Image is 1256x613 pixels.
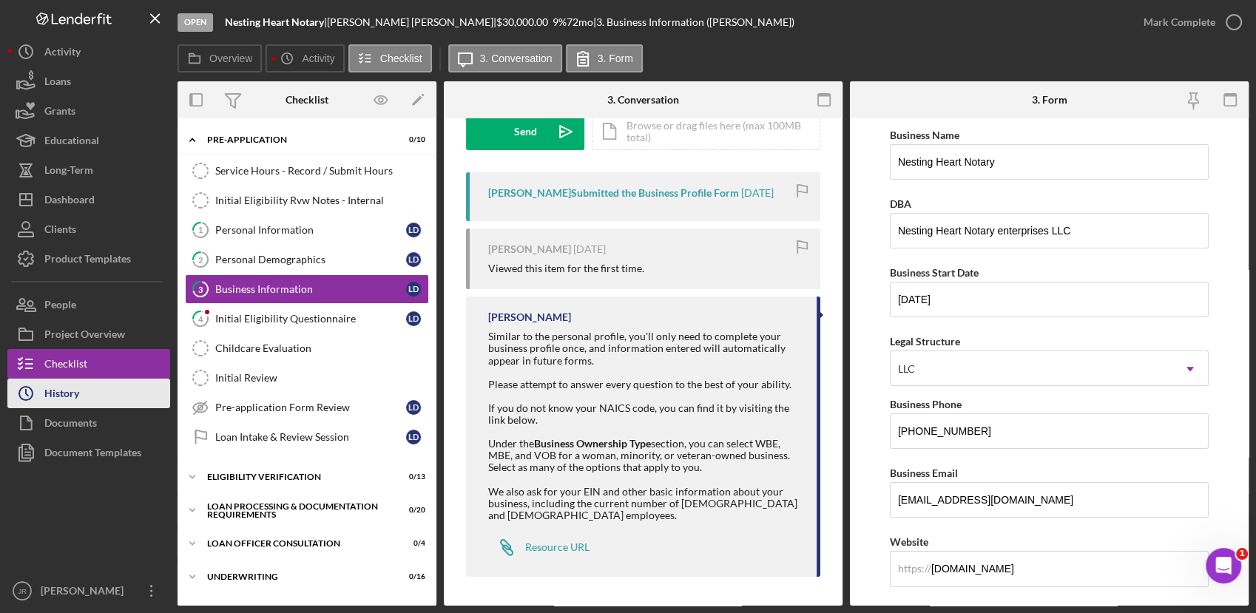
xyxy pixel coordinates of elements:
[488,331,802,390] div: Similar to the personal profile, you'll only need to complete your business profile once, and inf...
[327,16,496,28] div: [PERSON_NAME] [PERSON_NAME] |
[1032,94,1067,106] div: 3. Form
[525,541,590,553] div: Resource URL
[406,252,421,267] div: L D
[198,314,203,323] tspan: 4
[18,587,27,595] text: JR
[898,363,915,375] div: LLC
[178,44,262,72] button: Overview
[44,185,95,218] div: Dashboard
[399,135,425,144] div: 0 / 10
[406,400,421,415] div: L D
[7,576,170,606] button: JR[PERSON_NAME]
[1236,548,1248,560] span: 1
[44,349,87,382] div: Checklist
[890,197,911,210] label: DBA
[215,342,428,354] div: Childcare Evaluation
[44,290,76,323] div: People
[496,16,553,28] div: $30,000.00
[44,37,81,70] div: Activity
[215,372,428,384] div: Initial Review
[207,539,388,548] div: Loan Officer Consultation
[44,67,71,100] div: Loans
[514,113,537,150] div: Send
[1206,548,1241,583] iframe: Intercom live chat
[890,467,958,479] label: Business Email
[898,563,931,575] div: https://
[185,215,429,245] a: 1Personal InformationLD
[7,37,170,67] button: Activity
[185,186,429,215] a: Initial Eligibility Rvw Notes - Internal
[44,438,141,471] div: Document Templates
[185,304,429,333] a: 4Initial Eligibility QuestionnaireLD
[488,243,571,255] div: [PERSON_NAME]
[1129,7,1249,37] button: Mark Complete
[215,431,406,443] div: Loan Intake & Review Session
[7,96,170,126] button: Grants
[185,422,429,452] a: Loan Intake & Review SessionLD
[207,572,388,581] div: Underwriting
[488,187,739,199] div: [PERSON_NAME] Submitted the Business Profile Form
[890,535,928,548] label: Website
[399,572,425,581] div: 0 / 16
[567,16,593,28] div: 72 mo
[37,576,133,609] div: [PERSON_NAME]
[741,187,774,199] time: 2025-08-11 20:13
[185,245,429,274] a: 2Personal DemographicsLD
[7,438,170,467] button: Document Templates
[488,402,802,474] div: If you do not know your NAICS code, you can find it by visiting the link below. Under the section...
[185,274,429,304] a: 3Business InformationLD
[286,94,328,106] div: Checklist
[399,506,425,515] div: 0 / 20
[225,16,324,28] b: Nesting Heart Notary
[534,437,651,450] strong: Business Ownership Type
[225,16,327,28] div: |
[207,502,388,519] div: Loan Processing & Documentation Requirements
[488,486,802,521] div: We also ask for your EIN and other basic information about your business, including the current n...
[185,333,429,363] a: Childcare Evaluation
[209,53,252,64] label: Overview
[215,254,406,265] div: Personal Demographics
[598,53,633,64] label: 3. Form
[593,16,794,28] div: | 3. Business Information ([PERSON_NAME])
[406,223,421,237] div: L D
[215,165,428,177] div: Service Hours - Record / Submit Hours
[215,224,406,236] div: Personal Information
[7,67,170,96] button: Loans
[44,319,125,353] div: Project Overview
[7,290,170,319] button: People
[480,53,553,64] label: 3. Conversation
[406,282,421,297] div: L D
[44,126,99,159] div: Educational
[399,539,425,548] div: 0 / 4
[185,393,429,422] a: Pre-application Form ReviewLD
[566,44,643,72] button: 3. Form
[7,185,170,214] button: Dashboard
[185,156,429,186] a: Service Hours - Record / Submit Hours
[488,263,644,274] div: Viewed this item for the first time.
[185,363,429,393] a: Initial Review
[215,194,428,206] div: Initial Eligibility Rvw Notes - Internal
[7,155,170,185] button: Long-Term
[215,402,406,413] div: Pre-application Form Review
[448,44,562,72] button: 3. Conversation
[44,379,79,412] div: History
[7,408,170,438] a: Documents
[553,16,567,28] div: 9 %
[607,94,679,106] div: 3. Conversation
[44,214,76,248] div: Clients
[7,214,170,244] button: Clients
[890,266,979,279] label: Business Start Date
[7,379,170,408] a: History
[198,225,203,234] tspan: 1
[7,319,170,349] button: Project Overview
[406,311,421,326] div: L D
[7,126,170,155] button: Educational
